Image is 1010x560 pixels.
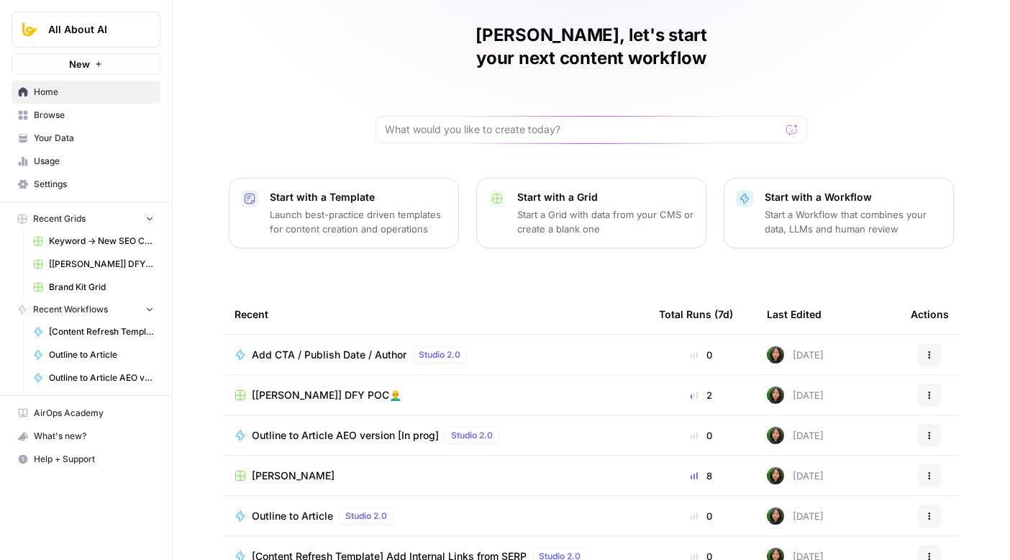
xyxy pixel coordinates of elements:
[252,469,335,483] span: [PERSON_NAME]
[229,178,459,248] button: Start with a TemplateLaunch best-practice driven templates for content creation and operations
[34,155,154,168] span: Usage
[12,425,160,448] button: What's new?
[419,348,460,361] span: Studio 2.0
[12,173,160,196] a: Settings
[911,294,949,334] div: Actions
[252,509,333,523] span: Outline to Article
[235,388,636,402] a: [[PERSON_NAME]] DFY POC👨‍🦲
[767,467,824,484] div: [DATE]
[765,190,942,204] p: Start with a Workflow
[34,407,154,420] span: AirOps Academy
[345,510,387,523] span: Studio 2.0
[27,253,160,276] a: [[PERSON_NAME]] DFY POC👨‍🦲
[17,17,42,42] img: All About AI Logo
[12,81,160,104] a: Home
[12,448,160,471] button: Help + Support
[69,57,90,71] span: New
[27,343,160,366] a: Outline to Article
[767,346,784,363] img: 71gc9am4ih21sqe9oumvmopgcasf
[767,387,824,404] div: [DATE]
[252,348,406,362] span: Add CTA / Publish Date / Author
[385,122,781,137] input: What would you like to create today?
[33,303,108,316] span: Recent Workflows
[235,507,636,525] a: Outline to ArticleStudio 2.0
[12,104,160,127] a: Browse
[49,235,154,248] span: Keyword -> New SEO Content Workflow ([PERSON_NAME])
[12,402,160,425] a: AirOps Academy
[27,276,160,299] a: Brand Kit Grid
[517,190,694,204] p: Start with a Grid
[34,132,154,145] span: Your Data
[270,190,447,204] p: Start with a Template
[252,388,401,402] span: [[PERSON_NAME]] DFY POC👨‍🦲
[659,348,744,362] div: 0
[252,428,439,443] span: Outline to Article AEO version [In prog]
[48,22,135,37] span: All About AI
[767,427,784,444] img: 71gc9am4ih21sqe9oumvmopgcasf
[767,346,824,363] div: [DATE]
[49,325,154,338] span: [Content Refresh Template] Add Internal Links from SERP
[34,178,154,191] span: Settings
[12,12,160,48] button: Workspace: All About AI
[49,281,154,294] span: Brand Kit Grid
[12,127,160,150] a: Your Data
[12,299,160,320] button: Recent Workflows
[767,427,824,444] div: [DATE]
[27,320,160,343] a: [Content Refresh Template] Add Internal Links from SERP
[659,469,744,483] div: 8
[659,509,744,523] div: 0
[376,24,807,70] h1: [PERSON_NAME], let's start your next content workflow
[12,53,160,75] button: New
[765,207,942,236] p: Start a Workflow that combines your data, LLMs and human review
[27,366,160,389] a: Outline to Article AEO version [In prog]
[767,294,822,334] div: Last Edited
[767,507,784,525] img: 71gc9am4ih21sqe9oumvmopgcasf
[235,469,636,483] a: [PERSON_NAME]
[49,258,154,271] span: [[PERSON_NAME]] DFY POC👨‍🦲
[451,429,493,442] span: Studio 2.0
[767,387,784,404] img: 71gc9am4ih21sqe9oumvmopgcasf
[12,425,160,447] div: What's new?
[235,427,636,444] a: Outline to Article AEO version [In prog]Studio 2.0
[34,453,154,466] span: Help + Support
[34,86,154,99] span: Home
[270,207,447,236] p: Launch best-practice driven templates for content creation and operations
[767,507,824,525] div: [DATE]
[27,230,160,253] a: Keyword -> New SEO Content Workflow ([PERSON_NAME])
[235,346,636,363] a: Add CTA / Publish Date / AuthorStudio 2.0
[659,388,744,402] div: 2
[33,212,86,225] span: Recent Grids
[659,294,733,334] div: Total Runs (7d)
[49,371,154,384] span: Outline to Article AEO version [In prog]
[235,294,636,334] div: Recent
[517,207,694,236] p: Start a Grid with data from your CMS or create a blank one
[34,109,154,122] span: Browse
[659,428,744,443] div: 0
[767,467,784,484] img: 71gc9am4ih21sqe9oumvmopgcasf
[12,208,160,230] button: Recent Grids
[12,150,160,173] a: Usage
[49,348,154,361] span: Outline to Article
[724,178,954,248] button: Start with a WorkflowStart a Workflow that combines your data, LLMs and human review
[476,178,706,248] button: Start with a GridStart a Grid with data from your CMS or create a blank one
